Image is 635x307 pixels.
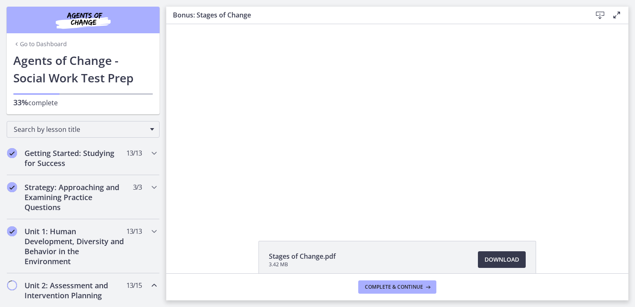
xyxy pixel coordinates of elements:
[25,148,126,168] h2: Getting Started: Studying for Success
[485,255,519,265] span: Download
[25,280,126,300] h2: Unit 2: Assessment and Intervention Planning
[14,125,146,134] span: Search by lesson title
[126,148,142,158] span: 13 / 13
[269,251,336,261] span: Stages of Change.pdf
[269,261,336,268] span: 3.42 MB
[365,284,423,290] span: Complete & continue
[13,40,67,48] a: Go to Dashboard
[33,10,133,30] img: Agents of Change
[126,226,142,236] span: 13 / 13
[166,24,628,222] iframe: Video Lesson
[13,97,28,107] span: 33%
[126,280,142,290] span: 13 / 15
[25,226,126,266] h2: Unit 1: Human Development, Diversity and Behavior in the Environment
[25,182,126,212] h2: Strategy: Approaching and Examining Practice Questions
[358,280,436,294] button: Complete & continue
[478,251,526,268] a: Download
[7,226,17,236] i: Completed
[7,182,17,192] i: Completed
[7,148,17,158] i: Completed
[7,121,160,138] div: Search by lesson title
[133,182,142,192] span: 3 / 3
[173,10,578,20] h3: Bonus: Stages of Change
[13,52,153,87] h1: Agents of Change - Social Work Test Prep
[13,97,153,108] p: complete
